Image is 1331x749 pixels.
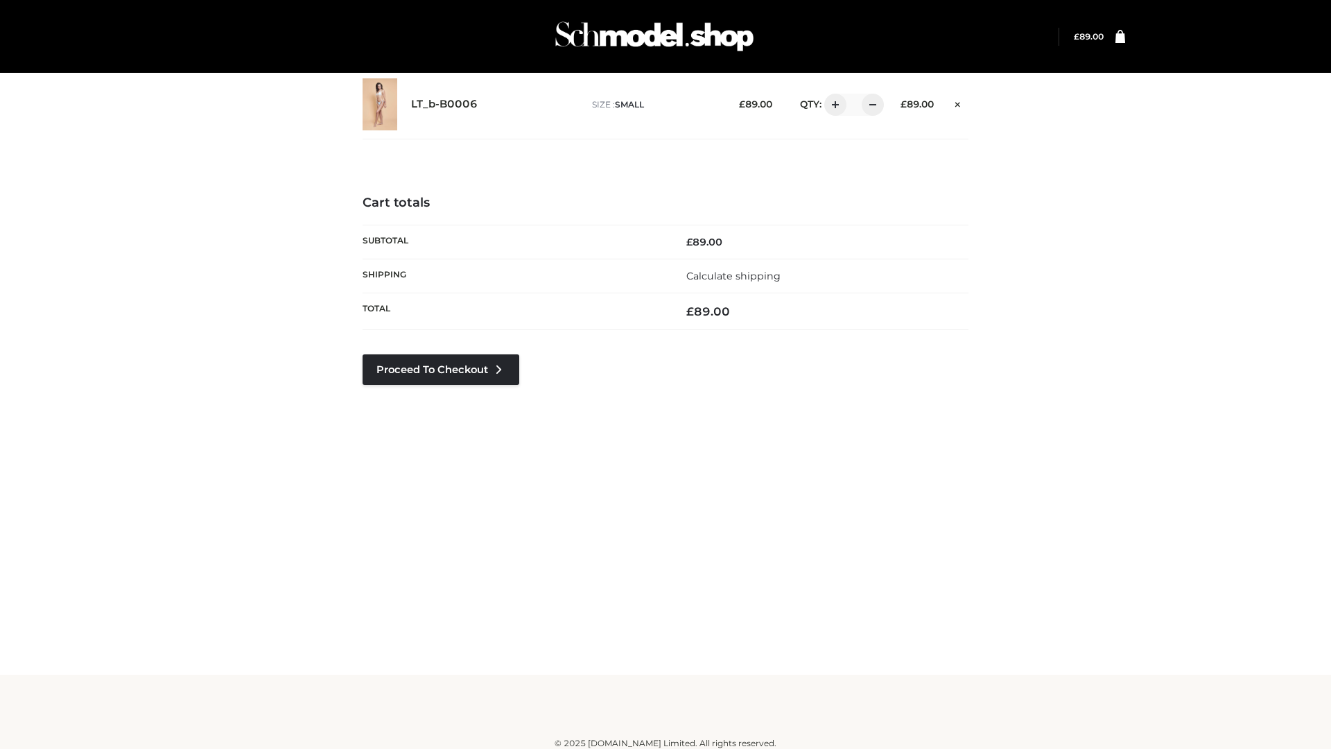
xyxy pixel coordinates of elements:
p: size : [592,98,717,111]
a: Calculate shipping [686,270,781,282]
span: £ [901,98,907,110]
a: £89.00 [1074,31,1104,42]
span: £ [686,236,693,248]
bdi: 89.00 [739,98,772,110]
th: Shipping [363,259,665,293]
a: Proceed to Checkout [363,354,519,385]
th: Total [363,293,665,330]
bdi: 89.00 [1074,31,1104,42]
span: £ [739,98,745,110]
span: £ [1074,31,1079,42]
img: Schmodel Admin 964 [550,9,758,64]
div: QTY: [786,94,879,116]
span: SMALL [615,99,644,110]
a: Remove this item [948,94,968,112]
img: LT_b-B0006 - SMALL [363,78,397,130]
bdi: 89.00 [901,98,934,110]
bdi: 89.00 [686,304,730,318]
span: £ [686,304,694,318]
th: Subtotal [363,225,665,259]
h4: Cart totals [363,196,968,211]
a: LT_b-B0006 [411,98,478,111]
bdi: 89.00 [686,236,722,248]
